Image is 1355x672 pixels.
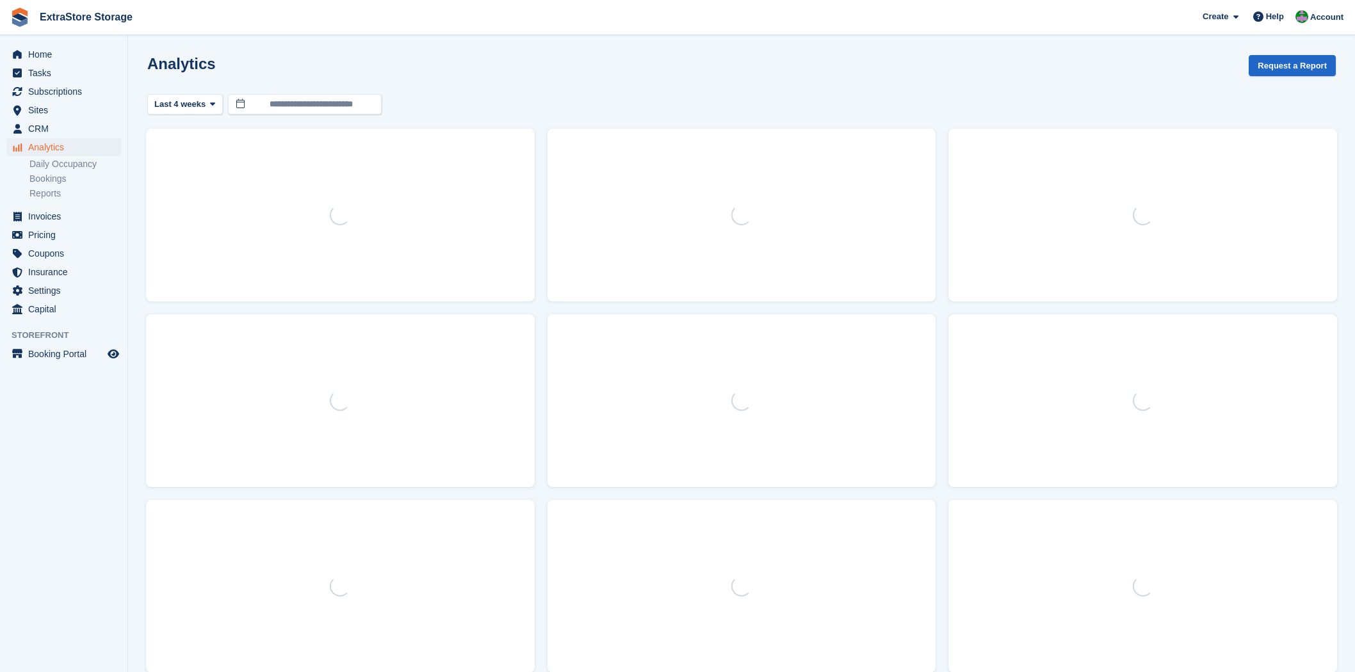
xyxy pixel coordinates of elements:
span: Storefront [12,329,127,342]
a: menu [6,45,121,63]
span: Tasks [28,64,105,82]
a: menu [6,120,121,138]
a: menu [6,83,121,100]
a: menu [6,300,121,318]
img: stora-icon-8386f47178a22dfd0bd8f6a31ec36ba5ce8667c1dd55bd0f319d3a0aa187defe.svg [10,8,29,27]
a: menu [6,101,121,119]
span: Account [1310,11,1343,24]
span: Home [28,45,105,63]
a: menu [6,138,121,156]
span: Subscriptions [28,83,105,100]
span: Pricing [28,226,105,244]
span: Coupons [28,244,105,262]
span: Invoices [28,207,105,225]
span: Create [1203,10,1228,23]
a: Reports [29,188,121,200]
a: menu [6,263,121,281]
a: menu [6,244,121,262]
span: Insurance [28,263,105,281]
a: Bookings [29,173,121,185]
button: Request a Report [1249,55,1336,76]
span: Help [1266,10,1284,23]
h2: Analytics [147,55,216,72]
a: ExtraStore Storage [35,6,138,28]
img: Grant Daniel [1295,10,1308,23]
span: Capital [28,300,105,318]
a: menu [6,282,121,300]
span: Booking Portal [28,345,105,363]
a: menu [6,64,121,82]
span: CRM [28,120,105,138]
span: Last 4 weeks [154,98,206,111]
span: Settings [28,282,105,300]
a: menu [6,226,121,244]
span: Analytics [28,138,105,156]
a: Preview store [106,346,121,362]
a: menu [6,207,121,225]
a: menu [6,345,121,363]
a: Daily Occupancy [29,158,121,170]
span: Sites [28,101,105,119]
button: Last 4 weeks [147,94,223,115]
